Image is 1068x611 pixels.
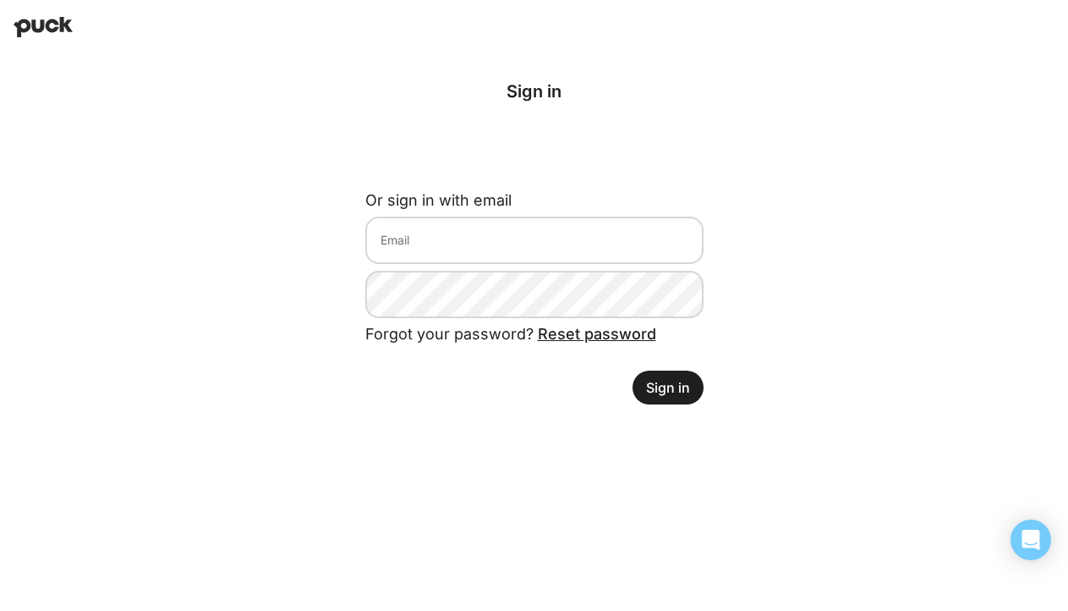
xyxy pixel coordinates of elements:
[365,325,656,343] span: Forgot your password?
[365,217,704,264] input: Email
[357,130,712,168] iframe: Sign in with Google Button
[538,325,656,343] a: Reset password
[365,191,512,209] label: Or sign in with email
[14,17,73,37] img: Puck home
[1010,520,1051,560] div: Open Intercom Messenger
[365,81,704,102] div: Sign in
[633,371,704,405] button: Sign in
